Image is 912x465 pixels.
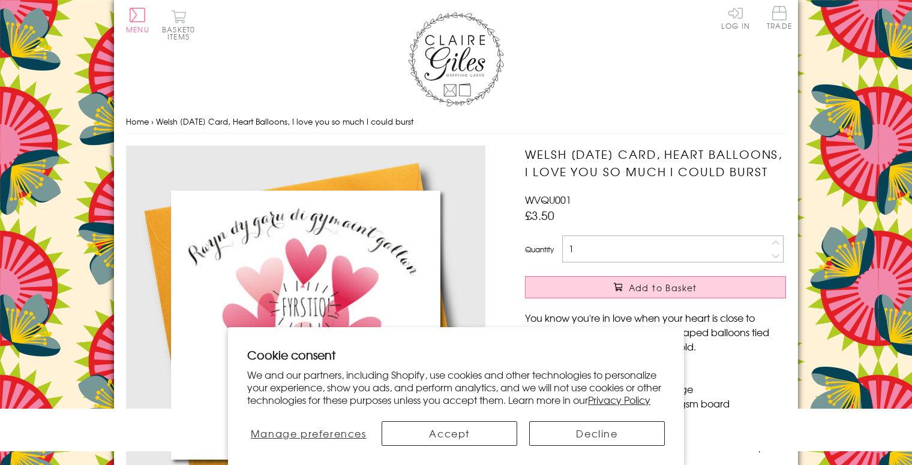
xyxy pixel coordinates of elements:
[525,146,786,180] h1: Welsh [DATE] Card, Heart Balloons, I love you so much I could burst
[525,244,554,255] label: Quantity
[525,192,571,207] span: WVQU001
[588,392,650,407] a: Privacy Policy
[247,346,665,363] h2: Cookie consent
[525,276,786,298] button: Add to Basket
[162,10,195,40] button: Basket0 items
[126,8,149,33] button: Menu
[167,24,195,42] span: 0 items
[126,24,149,35] span: Menu
[156,116,413,127] span: Welsh [DATE] Card, Heart Balloons, I love you so much I could burst
[767,6,792,29] span: Trade
[525,310,786,354] p: You know you're in love when your heart is close to bursting. This card has red heart-shaped ball...
[126,116,149,127] a: Home
[247,421,370,446] button: Manage preferences
[721,6,750,29] a: Log In
[529,421,665,446] button: Decline
[247,369,665,406] p: We and our partners, including Shopify, use cookies and other technologies to personalize your ex...
[629,282,697,294] span: Add to Basket
[126,110,786,134] nav: breadcrumbs
[525,207,554,224] span: £3.50
[408,12,504,107] img: Claire Giles Greetings Cards
[382,421,517,446] button: Accept
[767,6,792,32] a: Trade
[251,426,367,440] span: Manage preferences
[151,116,154,127] span: ›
